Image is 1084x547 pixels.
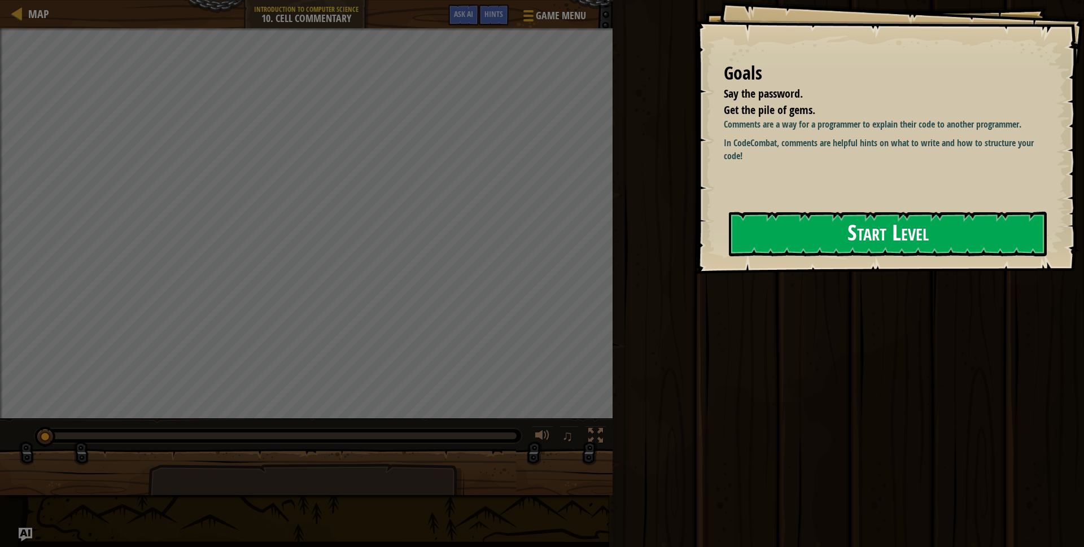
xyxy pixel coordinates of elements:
li: Say the password. [710,86,1042,102]
li: Get the pile of gems. [710,102,1042,119]
p: In CodeCombat, comments are helpful hints on what to write and how to structure your code! [724,137,1053,163]
button: Adjust volume [531,426,554,449]
button: Game Menu [514,5,593,31]
span: Map [28,6,49,21]
a: Map [23,6,49,21]
div: Goals [724,60,1044,86]
span: Say the password. [724,86,803,101]
span: Get the pile of gems. [724,102,815,117]
p: Comments are a way for a programmer to explain their code to another programmer. [724,118,1053,131]
span: Hints [484,8,503,19]
button: Ask AI [19,528,32,541]
span: ♫ [562,427,573,444]
button: Ask AI [448,5,479,25]
button: Toggle fullscreen [584,426,607,449]
button: ♫ [560,426,579,449]
span: Game Menu [536,8,586,23]
span: Ask AI [454,8,473,19]
button: Start Level [729,212,1047,256]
